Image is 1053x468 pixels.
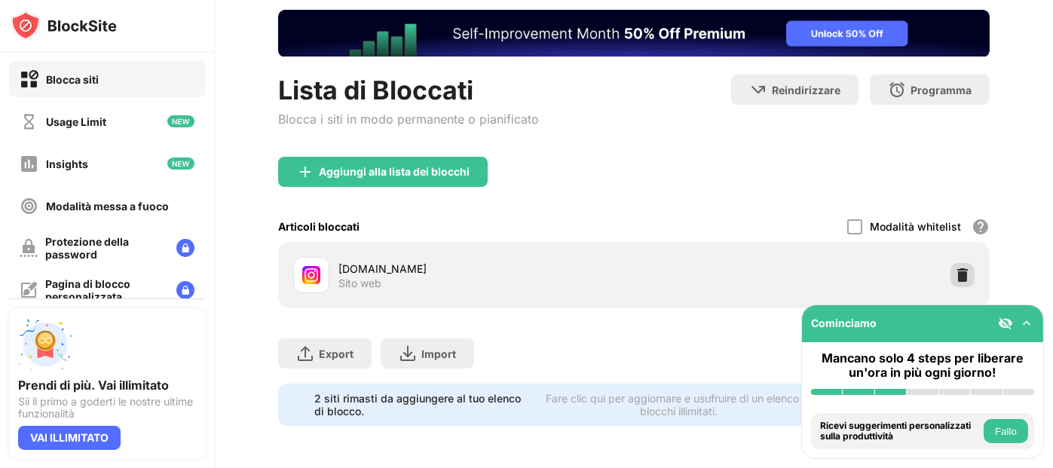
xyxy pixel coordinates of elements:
[811,351,1034,380] div: Mancano solo 4 steps per liberare un'ora in più ogni giorno!
[278,112,539,127] div: Blocca i siti in modo permanente o pianificato
[18,378,196,393] div: Prendi di più. Vai illimitato
[20,70,38,89] img: block-on.svg
[338,261,634,277] div: [DOMAIN_NAME]
[984,419,1028,443] button: Fallo
[167,158,194,170] img: new-icon.svg
[46,115,106,128] div: Usage Limit
[46,158,88,170] div: Insights
[911,84,972,96] div: Programma
[46,73,99,86] div: Blocca siti
[278,220,360,233] div: Articoli bloccati
[18,426,121,450] div: VAI ILLIMITATO
[45,277,164,303] div: Pagina di blocco personalizzata
[998,316,1013,331] img: eye-not-visible.svg
[338,277,381,290] div: Sito web
[278,75,539,106] div: Lista di Bloccati
[537,392,821,418] div: Fare clic qui per aggiornare e usufruire di un elenco di blocchi illimitati.
[46,200,169,213] div: Modalità messa a fuoco
[302,266,320,284] img: favicons
[421,347,456,360] div: Import
[18,317,72,372] img: push-unlimited.svg
[314,392,528,418] div: 2 siti rimasti da aggiungere al tuo elenco di blocco.
[319,166,470,178] div: Aggiungi alla lista dei blocchi
[870,220,961,233] div: Modalità whitelist
[20,197,38,216] img: focus-off.svg
[176,239,194,257] img: lock-menu.svg
[20,281,38,299] img: customize-block-page-off.svg
[18,396,196,420] div: Sii il primo a goderti le nostre ultime funzionalità
[811,317,877,329] div: Cominciamo
[319,347,354,360] div: Export
[11,11,117,41] img: logo-blocksite.svg
[176,281,194,299] img: lock-menu.svg
[1019,316,1034,331] img: omni-setup-toggle.svg
[820,421,980,442] div: Ricevi suggerimenti personalizzati sulla produttività
[772,84,840,96] div: Reindirizzare
[20,239,38,257] img: password-protection-off.svg
[167,115,194,127] img: new-icon.svg
[20,112,38,131] img: time-usage-off.svg
[20,154,38,173] img: insights-off.svg
[45,235,164,261] div: Protezione della password
[278,10,990,57] iframe: Banner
